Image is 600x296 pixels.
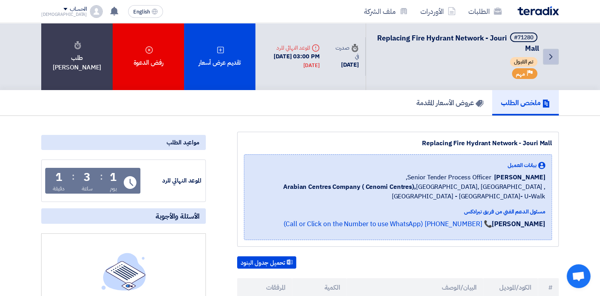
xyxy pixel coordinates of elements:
[56,172,62,183] div: 1
[567,264,590,288] div: Open chat
[72,169,75,184] div: :
[84,172,90,183] div: 3
[358,2,414,21] a: ملف الشركة
[377,33,539,54] span: Replacing Fire Hydrant Network - Jouri Mall
[501,98,550,107] h5: ملخص الطلب
[82,185,93,193] div: ساعة
[408,90,492,115] a: عروض الأسعار المقدمة
[406,173,491,182] span: Senior Tender Process Officer,
[110,172,117,183] div: 1
[414,2,462,21] a: الأوردرات
[113,23,184,90] div: رفض الدعوة
[492,219,545,229] strong: [PERSON_NAME]
[510,57,537,67] span: تم القبول
[251,208,545,216] div: مسئول الدعم الفني من فريق تيرادكس
[133,9,150,15] span: English
[237,256,296,269] button: تحميل جدول البنود
[142,176,201,185] div: الموعد النهائي للرد
[41,135,206,150] div: مواعيد الطلب
[184,23,255,90] div: تقديم عرض أسعار
[128,5,163,18] button: English
[283,182,416,192] b: Arabian Centres Company ( Cenomi Centres),
[332,60,359,69] div: [DATE]
[262,52,320,70] div: [DATE] 03:00 PM
[41,12,87,17] div: [DEMOGRAPHIC_DATA]
[262,44,320,52] div: الموعد النهائي للرد
[494,173,545,182] span: [PERSON_NAME]
[155,211,199,221] span: الأسئلة والأجوبة
[508,161,537,169] span: بيانات العميل
[462,2,508,21] a: الطلبات
[283,219,492,229] a: 📞 [PHONE_NUMBER] (Call or Click on the Number to use WhatsApp)
[41,23,113,90] div: طلب [PERSON_NAME]
[332,44,359,60] div: صدرت في
[514,35,533,40] div: #71280
[376,33,539,53] h5: Replacing Fire Hydrant Network - Jouri Mall
[70,6,87,13] div: الحساب
[303,62,319,69] div: [DATE]
[90,5,103,18] img: profile_test.png
[53,185,65,193] div: دقيقة
[516,70,525,78] span: مهم
[518,6,559,15] img: Teradix logo
[416,98,483,107] h5: عروض الأسعار المقدمة
[109,185,117,193] div: يوم
[102,253,146,290] img: empty_state_list.svg
[244,138,552,148] div: Replacing Fire Hydrant Network - Jouri Mall
[492,90,559,115] a: ملخص الطلب
[100,169,103,184] div: :
[251,182,545,201] span: [GEOGRAPHIC_DATA], [GEOGRAPHIC_DATA] ,[GEOGRAPHIC_DATA] - [GEOGRAPHIC_DATA]- U-Walk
